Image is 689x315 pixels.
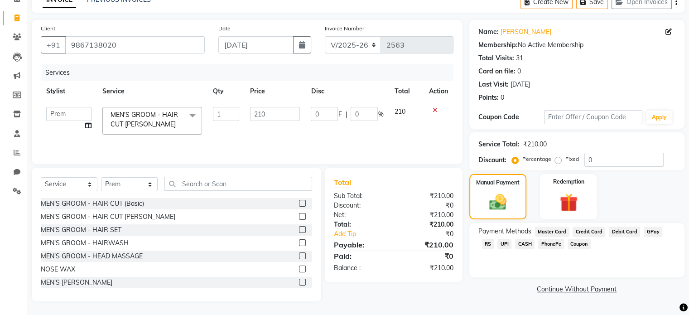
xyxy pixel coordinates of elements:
[515,239,535,249] span: CASH
[327,239,394,250] div: Payable:
[535,227,569,237] span: Master Card
[484,192,512,212] img: _cash.svg
[41,81,97,102] th: Stylist
[523,140,547,149] div: ₹210.00
[41,265,75,274] div: NOSE WAX
[478,27,499,37] div: Name:
[327,220,394,229] div: Total:
[478,53,514,63] div: Total Visits:
[478,40,675,50] div: No Active Membership
[41,36,66,53] button: +91
[478,112,544,122] div: Coupon Code
[327,191,394,201] div: Sub Total:
[218,24,231,33] label: Date
[42,64,460,81] div: Services
[544,110,643,124] input: Enter Offer / Coupon Code
[482,239,494,249] span: RS
[565,155,579,163] label: Fixed
[501,93,504,102] div: 0
[176,120,180,128] a: x
[516,53,523,63] div: 31
[644,227,662,237] span: GPay
[97,81,207,102] th: Service
[405,229,460,239] div: ₹0
[325,24,364,33] label: Invoice Number
[478,40,518,50] div: Membership:
[345,110,347,119] span: |
[609,227,640,237] span: Debit Card
[41,24,55,33] label: Client
[424,81,453,102] th: Action
[65,36,205,53] input: Search by Name/Mobile/Email/Code
[245,81,305,102] th: Price
[389,81,423,102] th: Total
[554,191,583,214] img: _gift.svg
[164,177,312,191] input: Search or Scan
[476,179,520,187] label: Manual Payment
[471,285,683,294] a: Continue Without Payment
[327,251,394,262] div: Paid:
[478,140,520,149] div: Service Total:
[553,178,584,186] label: Redemption
[327,210,394,220] div: Net:
[207,81,245,102] th: Qty
[394,251,460,262] div: ₹0
[478,67,516,76] div: Card on file:
[511,80,530,89] div: [DATE]
[338,110,342,119] span: F
[394,210,460,220] div: ₹210.00
[41,252,143,261] div: MEN'S GROOM - HEAD MASSAGE
[327,201,394,210] div: Discount:
[517,67,521,76] div: 0
[378,110,383,119] span: %
[394,201,460,210] div: ₹0
[568,239,591,249] span: Coupon
[41,225,121,235] div: MEN'S GROOM - HAIR SET
[41,212,175,222] div: MEN'S GROOM - HAIR CUT [PERSON_NAME]
[573,227,605,237] span: Credit Card
[646,111,672,124] button: Apply
[327,263,394,273] div: Balance :
[111,111,178,128] span: MEN'S GROOM - HAIR CUT [PERSON_NAME]
[501,27,551,37] a: [PERSON_NAME]
[394,191,460,201] div: ₹210.00
[478,155,506,165] div: Discount:
[497,239,511,249] span: UPI
[478,80,509,89] div: Last Visit:
[394,263,460,273] div: ₹210.00
[334,178,355,187] span: Total
[41,278,112,287] div: MEN'S [PERSON_NAME]
[478,93,499,102] div: Points:
[305,81,389,102] th: Disc
[327,229,405,239] a: Add Tip
[394,239,460,250] div: ₹210.00
[394,107,405,116] span: 210
[41,238,129,248] div: MEN'S GROOM - HAIRWASH
[478,227,531,236] span: Payment Methods
[538,239,564,249] span: PhonePe
[41,199,144,208] div: MEN'S GROOM - HAIR CUT (Basic)
[394,220,460,229] div: ₹210.00
[522,155,551,163] label: Percentage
